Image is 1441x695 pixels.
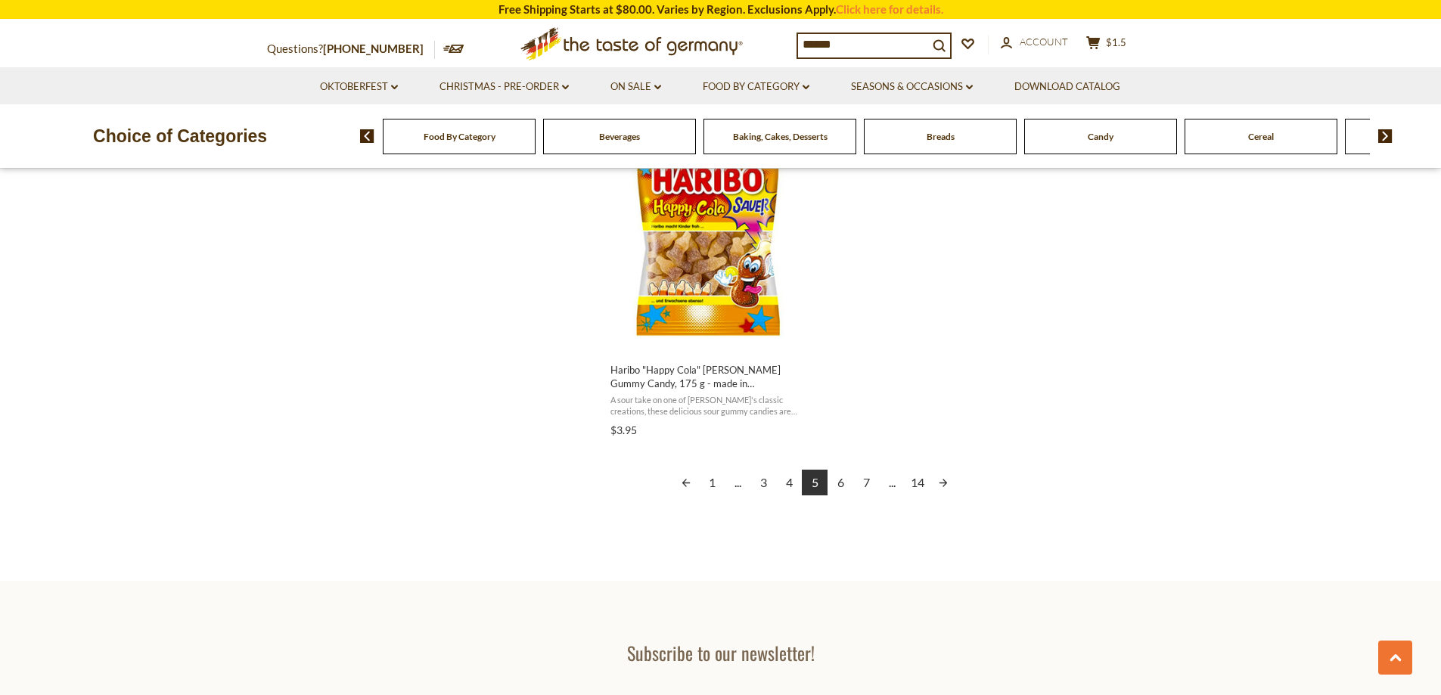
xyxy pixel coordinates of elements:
[673,470,699,495] a: Previous page
[439,79,569,95] a: Christmas - PRE-ORDER
[776,470,802,495] a: 4
[1378,129,1393,143] img: next arrow
[1001,34,1068,51] a: Account
[599,131,640,142] a: Beverages
[733,131,828,142] a: Baking, Cakes, Desserts
[1088,131,1113,142] a: Candy
[836,2,943,16] a: Click here for details.
[323,42,424,55] a: [PHONE_NUMBER]
[610,470,1020,498] div: Pagination
[905,470,930,495] a: 14
[828,470,853,495] a: 6
[499,641,943,664] h3: Subscribe to our newsletter!
[853,470,879,495] a: 7
[424,131,495,142] a: Food By Category
[851,79,973,95] a: Seasons & Occasions
[699,470,725,495] a: 1
[610,363,806,390] span: Haribo "Happy Cola" [PERSON_NAME] Gummy Candy, 175 g - made in [GEOGRAPHIC_DATA]
[930,470,956,495] a: Next page
[610,424,637,436] span: $3.95
[1248,131,1274,142] a: Cereal
[879,470,905,495] span: ...
[1084,36,1129,54] button: $1.5
[927,131,955,142] a: Breads
[725,470,750,495] span: ...
[610,79,661,95] a: On Sale
[1020,36,1068,48] span: Account
[1106,36,1126,48] span: $1.5
[610,394,806,417] span: A sour take on one of [PERSON_NAME]'s classic creations, these delicious sour gummy candies are s...
[703,79,809,95] a: Food By Category
[608,138,809,338] img: Haribo "Happy Cola" Sauer Gummy Candy, 175 g - made in Germany
[320,79,398,95] a: Oktoberfest
[360,129,374,143] img: previous arrow
[1014,79,1120,95] a: Download Catalog
[267,39,435,59] p: Questions?
[802,470,828,495] a: 5
[608,125,809,442] a: Haribo
[750,470,776,495] a: 3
